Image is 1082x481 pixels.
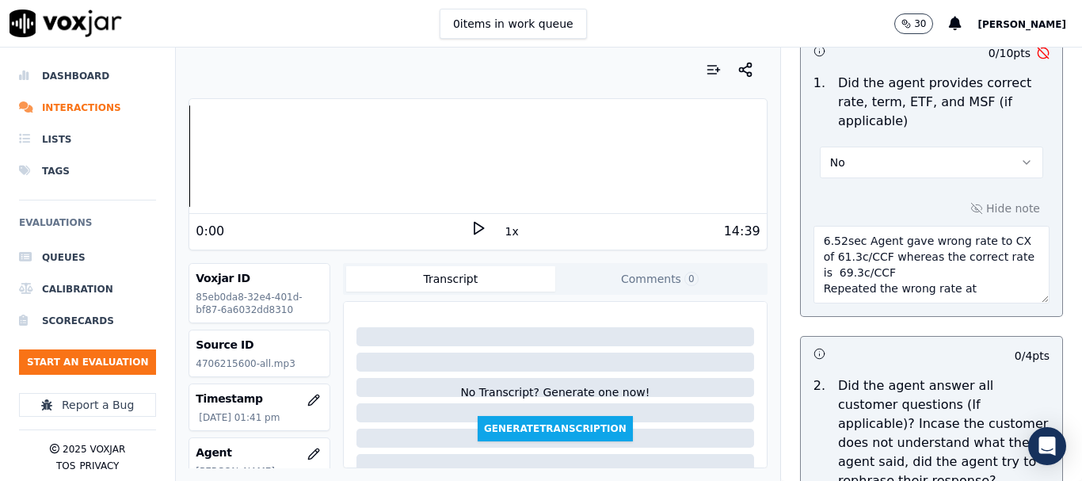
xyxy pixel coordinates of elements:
button: Transcript [346,266,555,292]
h3: Source ID [196,337,323,353]
button: Comments [555,266,764,292]
a: Interactions [19,92,156,124]
h6: Evaluations [19,213,156,242]
p: 85eb0da8-32e4-401d-bf87-6a6032dd8310 [196,291,323,316]
h3: Agent [196,445,323,460]
div: No Transcript? Generate one now! [460,384,650,416]
button: Report a Bug [19,393,156,417]
a: Queues [19,242,156,273]
button: 30 [894,13,933,34]
p: Did the agent provides correct rate, term, ETF, and MSF (if applicable) [838,74,1050,131]
a: Calibration [19,273,156,305]
p: 30 [914,17,926,30]
a: Scorecards [19,305,156,337]
span: 0 [684,272,699,286]
p: [PERSON_NAME] [196,465,323,478]
button: Start an Evaluation [19,349,156,375]
a: Tags [19,155,156,187]
button: TOS [56,460,75,472]
p: 2025 Voxjar [63,443,125,456]
p: 1 . [807,74,832,131]
p: 0 / 4 pts [1015,348,1050,364]
a: Lists [19,124,156,155]
button: GenerateTranscription [478,416,633,441]
p: 0 / 10 pts [989,45,1031,61]
button: 0items in work queue [440,9,587,39]
span: No [830,155,845,170]
div: 0:00 [196,222,224,241]
h3: Voxjar ID [196,270,323,286]
a: Dashboard [19,60,156,92]
h3: Timestamp [196,391,323,407]
span: [PERSON_NAME] [977,19,1066,30]
button: [PERSON_NAME] [977,14,1082,33]
img: voxjar logo [10,10,122,37]
p: [DATE] 01:41 pm [199,411,323,424]
div: 14:39 [724,222,760,241]
button: 30 [894,13,949,34]
button: 1x [502,220,522,242]
p: 4706215600-all.mp3 [196,357,323,370]
button: Privacy [79,460,119,472]
div: Open Intercom Messenger [1028,427,1066,465]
